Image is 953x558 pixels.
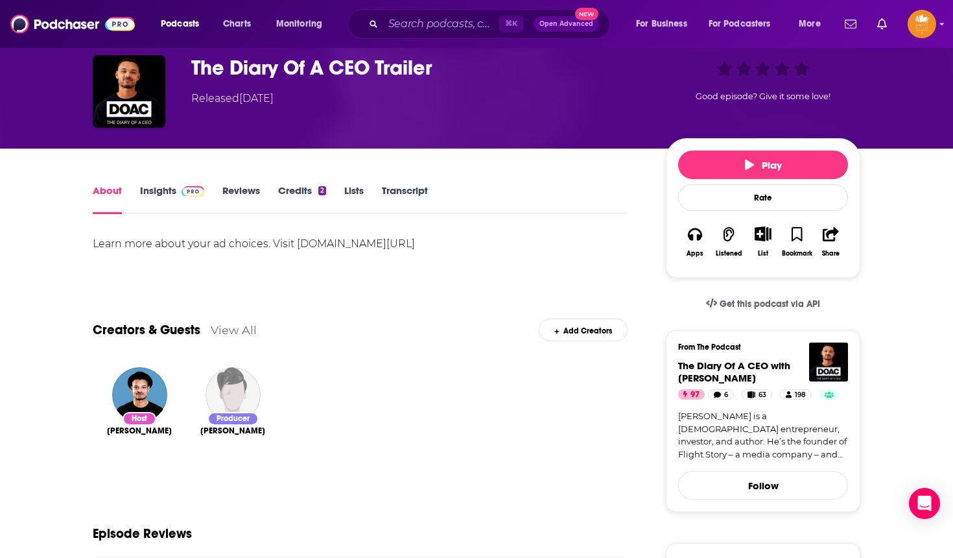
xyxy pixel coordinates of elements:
[140,184,204,214] a: InsightsPodchaser Pro
[207,412,259,426] div: Producer
[107,426,172,436] span: [PERSON_NAME]
[539,21,593,27] span: Open Advanced
[809,343,848,382] img: The Diary Of A CEO with Steven Bartlett
[749,226,776,241] button: Show More Button
[678,359,790,384] span: The Diary Of A CEO with [PERSON_NAME]
[678,343,838,352] h3: From The Podcast
[790,14,837,34] button: open menu
[678,151,848,179] button: Play
[678,359,790,384] a: The Diary Of A CEO with Steven Bartlett
[678,410,848,461] a: [PERSON_NAME] is a [DEMOGRAPHIC_DATA] entrepreneur, investor, and author. He’s the founder of Fli...
[759,389,766,402] span: 63
[360,9,622,39] div: Search podcasts, credits, & more...
[696,288,830,320] a: Get this podcast via API
[276,15,322,33] span: Monitoring
[700,14,790,34] button: open menu
[758,249,768,258] div: List
[746,218,780,265] div: Show More ButtonList
[627,14,703,34] button: open menu
[534,16,599,32] button: Open AdvancedNew
[499,16,523,32] span: ⌘ K
[161,15,199,33] span: Podcasts
[575,8,598,20] span: New
[678,389,705,400] a: 97
[344,184,364,214] a: Lists
[222,184,260,214] a: Reviews
[908,10,936,38] img: User Profile
[539,319,628,341] div: Add Creators
[191,55,645,80] h1: The Diary Of A CEO Trailer
[200,426,265,436] span: [PERSON_NAME]
[872,13,892,35] a: Show notifications dropdown
[780,389,812,400] a: 198
[93,235,628,253] div: Learn more about your ad choices. Visit [DOMAIN_NAME][URL]
[191,91,274,106] div: Released [DATE]
[908,10,936,38] span: Logged in as ShreveWilliams
[690,389,700,402] span: 97
[678,184,848,211] div: Rate
[709,15,771,33] span: For Podcasters
[720,298,820,309] span: Get this podcast via API
[107,426,172,436] a: Steven Bartlett
[182,186,204,197] img: Podchaser Pro
[716,250,742,258] div: Listened
[200,426,265,436] a: Jack Sylvester
[799,15,821,33] span: More
[382,184,428,214] a: Transcript
[908,10,936,38] button: Show profile menu
[780,218,814,265] button: Bookmark
[742,389,772,400] a: 63
[687,250,703,258] div: Apps
[814,218,848,265] button: Share
[93,322,200,338] a: Creators & Guests
[206,367,261,422] img: Jack Sylvester
[708,389,734,400] a: 6
[223,15,251,33] span: Charts
[909,488,940,519] div: Open Intercom Messenger
[383,14,499,34] input: Search podcasts, credits, & more...
[215,14,259,34] a: Charts
[267,14,339,34] button: open menu
[112,367,167,422] img: Steven Bartlett
[211,323,257,337] a: View All
[318,186,326,195] div: 2
[696,91,830,101] span: Good episode? Give it some love!
[636,15,687,33] span: For Business
[822,250,840,258] div: Share
[840,13,862,35] a: Show notifications dropdown
[93,55,165,128] img: The Diary Of A CEO Trailer
[712,218,746,265] button: Listened
[278,184,326,214] a: Credits2
[678,218,712,265] button: Apps
[93,184,122,214] a: About
[795,389,806,402] span: 198
[724,389,728,402] span: 6
[152,14,216,34] button: open menu
[123,412,156,426] div: Host
[782,250,812,258] div: Bookmark
[745,159,782,171] span: Play
[678,471,848,500] button: Follow
[93,526,192,542] h3: Episode Reviews
[10,12,135,36] img: Podchaser - Follow, Share and Rate Podcasts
